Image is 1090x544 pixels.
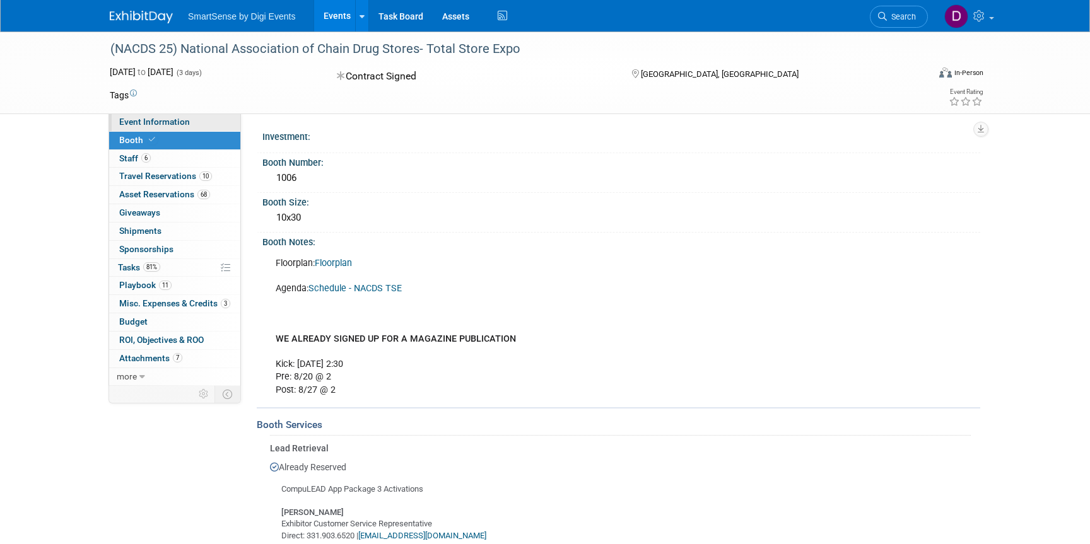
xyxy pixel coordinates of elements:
[939,67,952,78] img: Format-Inperson.png
[119,117,190,127] span: Event Information
[119,298,230,308] span: Misc. Expenses & Credits
[175,69,202,77] span: (3 days)
[358,531,486,540] a: [EMAIL_ADDRESS][DOMAIN_NAME]
[109,113,240,131] a: Event Information
[641,69,799,79] span: [GEOGRAPHIC_DATA], [GEOGRAPHIC_DATA]
[887,12,916,21] span: Search
[119,207,160,217] span: Giveaways
[106,38,909,61] div: (NACDS 25) National Association of Chain Drug Stores- Total Store Expo
[944,4,968,28] img: Dan Tiernan
[119,153,151,163] span: Staff
[215,386,241,402] td: Toggle Event Tabs
[119,280,172,290] span: Playbook
[308,283,402,294] a: Schedule - NACDS TSE
[110,11,173,23] img: ExhibitDay
[109,241,240,258] a: Sponsorships
[136,67,148,77] span: to
[853,66,983,84] div: Event Format
[119,226,161,236] span: Shipments
[272,208,971,228] div: 10x30
[109,259,240,277] a: Tasks81%
[149,136,155,143] i: Booth reservation complete
[188,11,295,21] span: SmartSense by Digi Events
[159,281,172,290] span: 11
[109,223,240,240] a: Shipments
[109,277,240,294] a: Playbook11
[270,473,971,542] div: CompuLEAD App Package 3 Activations Exhibitor Customer Service Representative Direct: 331.903.6520 |
[272,168,971,188] div: 1006
[109,368,240,386] a: more
[118,262,160,272] span: Tasks
[109,186,240,204] a: Asset Reservations68
[262,193,980,209] div: Booth Size:
[109,295,240,313] a: Misc. Expenses & Credits3
[109,313,240,331] a: Budget
[193,386,215,402] td: Personalize Event Tab Strip
[119,189,210,199] span: Asset Reservations
[119,335,204,345] span: ROI, Objectives & ROO
[173,353,182,362] span: 7
[949,89,983,95] div: Event Rating
[276,333,516,344] b: WE ALREADY SIGNED UP FOR A MAGAZINE PUBLICATION
[143,262,160,272] span: 81%
[119,353,182,363] span: Attachments
[109,168,240,185] a: Travel Reservations10
[262,153,980,169] div: Booth Number:
[954,68,983,78] div: In-Person
[119,244,173,254] span: Sponsorships
[197,190,210,199] span: 68
[109,150,240,168] a: Staff6
[109,350,240,367] a: Attachments7
[315,258,352,269] a: Floorplan
[262,233,980,248] div: Booth Notes:
[109,332,240,349] a: ROI, Objectives & ROO
[199,171,212,181] span: 10
[109,132,240,149] a: Booth
[119,316,148,327] span: Budget
[119,171,212,181] span: Travel Reservations
[109,204,240,222] a: Giveaways
[119,135,158,145] span: Booth
[257,418,980,432] div: Booth Services
[262,127,980,143] div: Investment:
[110,89,137,101] td: Tags
[281,507,344,517] b: [PERSON_NAME]
[270,454,971,542] div: Already Reserved
[117,371,137,381] span: more
[870,6,928,28] a: Search
[141,153,151,163] span: 6
[110,67,173,77] span: [DATE] [DATE]
[267,251,840,403] div: Floorplan: Agenda: Kick: [DATE] 2:30 Pre: 8/20 @ 2 Post: 8/27 @ 2
[270,442,971,454] div: Lead Retrieval
[333,66,612,88] div: Contract Signed
[221,299,230,308] span: 3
